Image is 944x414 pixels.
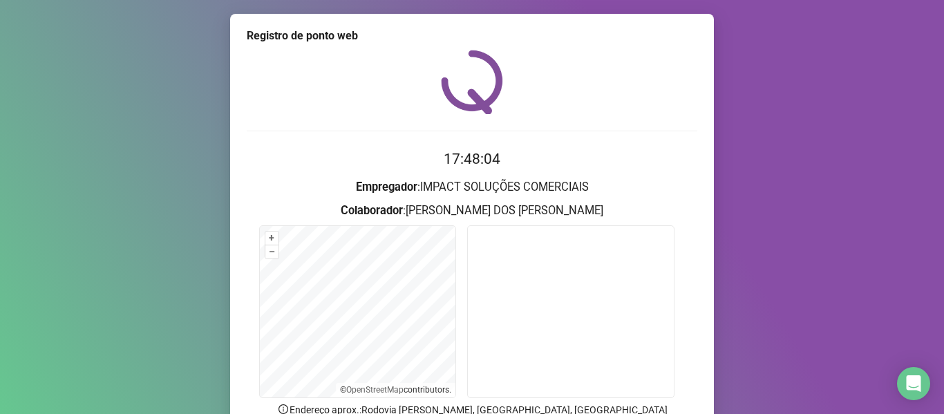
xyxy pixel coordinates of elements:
[897,367,930,400] div: Open Intercom Messenger
[346,385,404,395] a: OpenStreetMap
[340,385,451,395] li: © contributors.
[441,50,503,114] img: QRPoint
[444,151,500,167] time: 17:48:04
[247,202,697,220] h3: : [PERSON_NAME] DOS [PERSON_NAME]
[265,245,279,258] button: –
[265,232,279,245] button: +
[356,180,417,194] strong: Empregador
[247,28,697,44] div: Registro de ponto web
[341,204,403,217] strong: Colaborador
[247,178,697,196] h3: : IMPACT SOLUÇÕES COMERCIAIS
